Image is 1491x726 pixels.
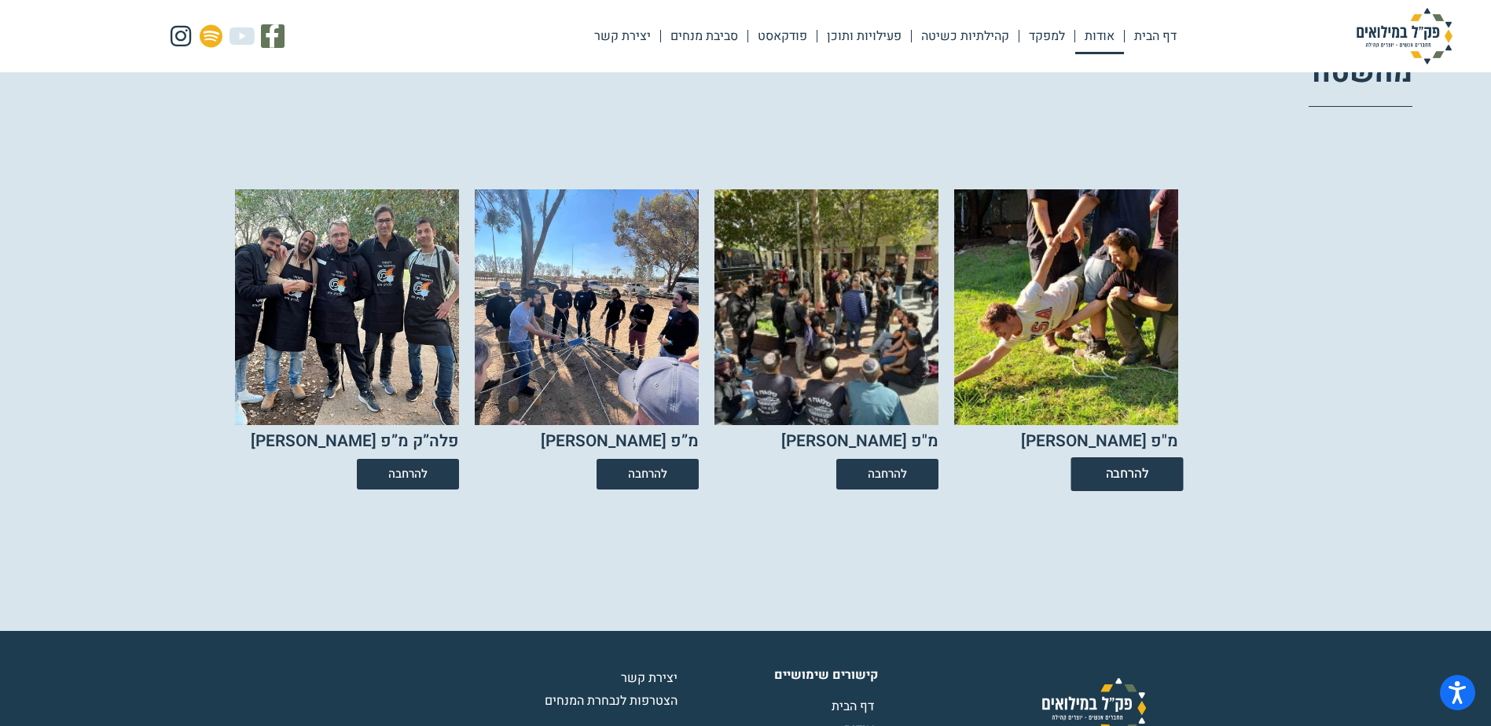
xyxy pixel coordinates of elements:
[388,468,428,480] span: להרחבה
[681,697,878,716] a: דף הבית
[661,18,747,54] a: סביבת מנחים
[585,18,1186,54] nav: Menu
[1326,8,1483,64] img: פק"ל
[781,434,938,450] h2: מ"פ [PERSON_NAME]
[817,18,911,54] a: פעילויות ותוכן
[621,669,681,687] span: יצירת קשר
[357,459,459,489] a: להרחבה
[545,691,681,710] span: הצטרפות לנבחרת המנחים
[485,691,681,710] a: הצטרפות לנבחרת המנחים
[1312,51,1412,94] b: מהשטח​
[1105,468,1148,482] span: להרחבה
[1019,18,1074,54] a: למפקד
[251,434,459,450] h2: פלה”ק מ”פ [PERSON_NAME]
[1075,18,1124,54] a: אודות
[1071,457,1183,491] a: להרחבה
[485,669,681,687] a: יצירת קשר
[774,665,878,684] b: קישורים שימושיים
[832,697,878,716] span: דף הבית
[912,18,1019,54] a: קהילתיות כשיטה
[1021,434,1178,450] h2: מ"פ [PERSON_NAME]
[1125,18,1186,54] a: דף הבית
[541,434,699,450] h2: מ”פ [PERSON_NAME]
[585,18,660,54] a: יצירת קשר
[836,459,938,489] a: להרחבה
[628,468,667,480] span: להרחבה
[597,459,699,489] a: להרחבה
[748,18,817,54] a: פודקאסט
[868,468,907,480] span: להרחבה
